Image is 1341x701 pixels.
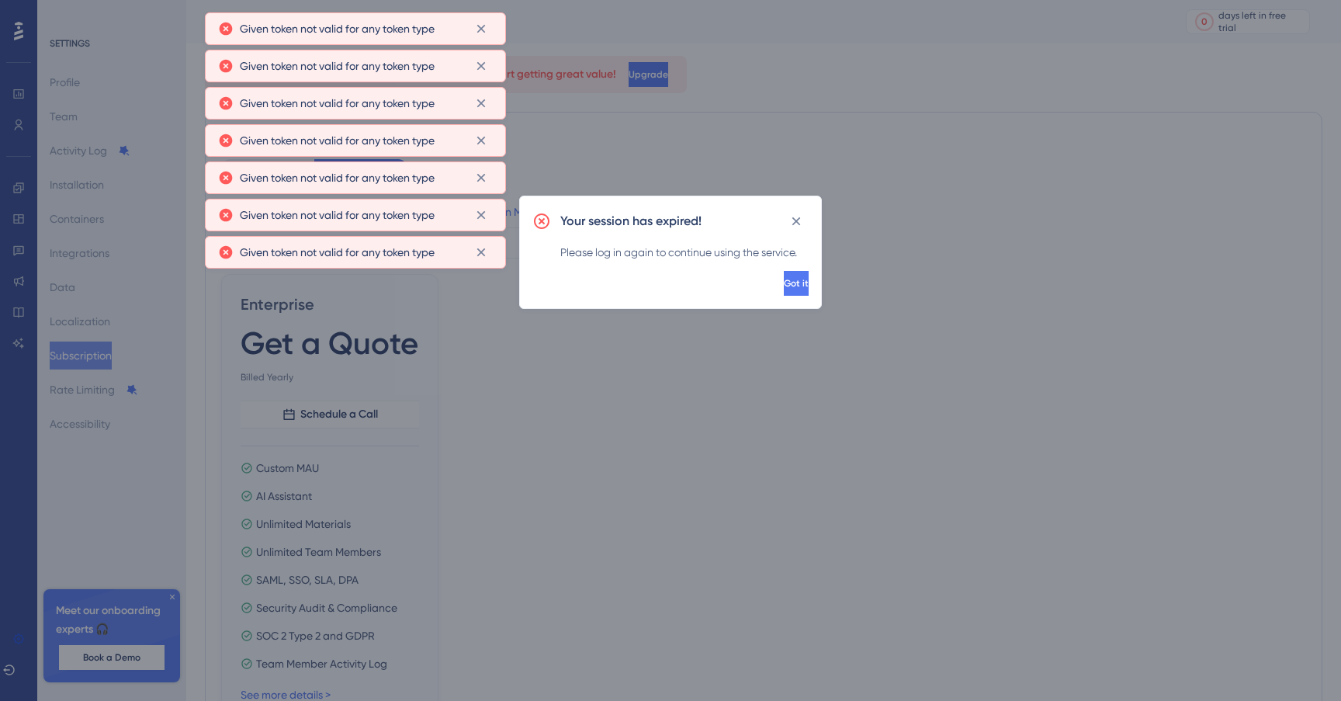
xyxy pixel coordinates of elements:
div: Please log in again to continue using the service. [560,243,809,262]
span: Got it [784,277,809,290]
span: Given token not valid for any token type [240,94,435,113]
span: Given token not valid for any token type [240,19,435,38]
span: Given token not valid for any token type [240,243,435,262]
span: Given token not valid for any token type [240,168,435,187]
span: Given token not valid for any token type [240,131,435,150]
span: Given token not valid for any token type [240,57,435,75]
h2: Your session has expired! [560,212,702,231]
span: Given token not valid for any token type [240,206,435,224]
